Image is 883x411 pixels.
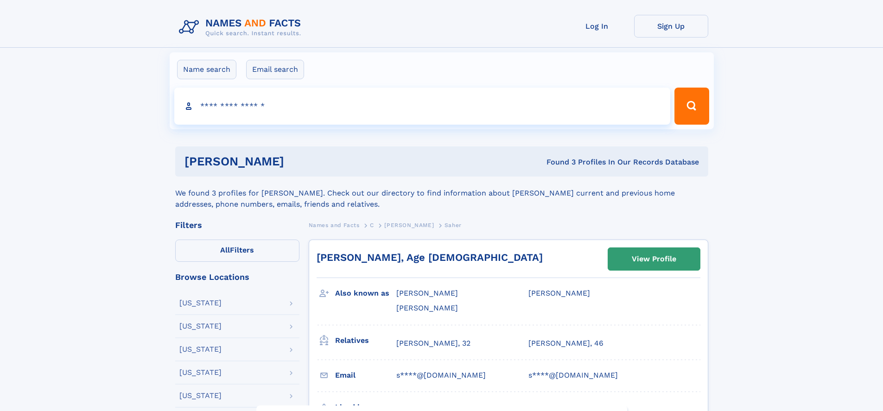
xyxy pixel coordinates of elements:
[335,367,396,383] h3: Email
[317,252,543,263] a: [PERSON_NAME], Age [DEMOGRAPHIC_DATA]
[528,289,590,297] span: [PERSON_NAME]
[175,177,708,210] div: We found 3 profiles for [PERSON_NAME]. Check out our directory to find information about [PERSON_...
[335,333,396,348] h3: Relatives
[179,346,222,353] div: [US_STATE]
[246,60,304,79] label: Email search
[608,248,700,270] a: View Profile
[174,88,671,125] input: search input
[370,219,374,231] a: C
[175,273,299,281] div: Browse Locations
[175,221,299,229] div: Filters
[384,222,434,228] span: [PERSON_NAME]
[445,222,462,228] span: Saher
[674,88,709,125] button: Search Button
[335,285,396,301] h3: Also known as
[634,15,708,38] a: Sign Up
[528,338,603,348] a: [PERSON_NAME], 46
[309,219,360,231] a: Names and Facts
[179,299,222,307] div: [US_STATE]
[184,156,415,167] h1: [PERSON_NAME]
[220,246,230,254] span: All
[632,248,676,270] div: View Profile
[179,369,222,376] div: [US_STATE]
[175,15,309,40] img: Logo Names and Facts
[396,289,458,297] span: [PERSON_NAME]
[370,222,374,228] span: C
[415,157,699,167] div: Found 3 Profiles In Our Records Database
[560,15,634,38] a: Log In
[175,240,299,262] label: Filters
[384,219,434,231] a: [PERSON_NAME]
[179,322,222,330] div: [US_STATE]
[396,304,458,312] span: [PERSON_NAME]
[396,338,470,348] a: [PERSON_NAME], 32
[177,60,236,79] label: Name search
[179,392,222,399] div: [US_STATE]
